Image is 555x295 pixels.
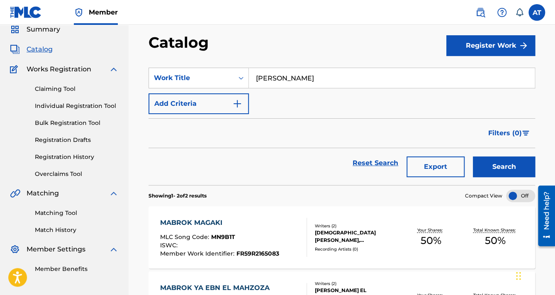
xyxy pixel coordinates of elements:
[89,7,118,17] span: Member
[465,192,502,200] span: Compact View
[528,4,545,21] div: User Menu
[109,188,119,198] img: expand
[232,99,242,109] img: 9d2ae6d4665cec9f34b9.svg
[148,68,535,185] form: Search Form
[109,64,119,74] img: expand
[109,244,119,254] img: expand
[315,246,399,252] div: Recording Artists ( 0 )
[148,33,213,52] h2: Catalog
[27,64,91,74] span: Works Registration
[35,226,119,234] a: Match History
[417,227,445,233] p: Your Shares:
[35,209,119,217] a: Matching Tool
[515,8,523,17] div: Notifications
[10,188,20,198] img: Matching
[148,206,535,268] a: MABROK MAGAKIMLC Song Code:MN9B1TISWC:Member Work Identifier:FR59R2165083Writers (2)[DEMOGRAPHIC_...
[516,263,521,288] div: Drag
[35,136,119,144] a: Registration Drafts
[160,283,282,293] div: MABROK YA EBN EL MAHZOZA
[10,44,53,54] a: CatalogCatalog
[148,192,207,200] p: Showing 1 - 2 of 2 results
[35,170,119,178] a: Overclaims Tool
[35,265,119,273] a: Member Benefits
[407,156,465,177] button: Export
[485,233,506,248] span: 50 %
[27,24,60,34] span: Summary
[315,223,399,229] div: Writers ( 2 )
[532,182,555,249] iframe: Resource Center
[10,24,60,34] a: SummarySummary
[160,241,180,249] span: ISWC :
[236,250,279,257] span: FR59R2165083
[514,255,555,295] iframe: Chat Widget
[27,188,59,198] span: Matching
[35,85,119,93] a: Claiming Tool
[74,7,84,17] img: Top Rightsholder
[10,24,20,34] img: Summary
[472,4,489,21] a: Public Search
[35,102,119,110] a: Individual Registration Tool
[160,218,279,228] div: MABROK MAGAKI
[10,244,20,254] img: Member Settings
[497,7,507,17] img: help
[315,229,399,244] div: [DEMOGRAPHIC_DATA][PERSON_NAME], [PERSON_NAME] [PERSON_NAME] SALEM
[35,119,119,127] a: Bulk Registration Tool
[160,233,211,241] span: MLC Song Code :
[494,4,510,21] div: Help
[35,153,119,161] a: Registration History
[473,227,517,233] p: Total Known Shares:
[348,154,402,172] a: Reset Search
[10,6,42,18] img: MLC Logo
[446,35,535,56] button: Register Work
[27,44,53,54] span: Catalog
[488,128,522,138] span: Filters ( 0 )
[483,123,535,144] button: Filters (0)
[160,250,236,257] span: Member Work Identifier :
[518,41,528,51] img: f7272a7cc735f4ea7f67.svg
[315,280,399,287] div: Writers ( 2 )
[522,131,529,136] img: filter
[10,64,21,74] img: Works Registration
[154,73,229,83] div: Work Title
[473,156,535,177] button: Search
[211,233,235,241] span: MN9B1T
[475,7,485,17] img: search
[148,93,249,114] button: Add Criteria
[10,44,20,54] img: Catalog
[27,244,85,254] span: Member Settings
[421,233,441,248] span: 50 %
